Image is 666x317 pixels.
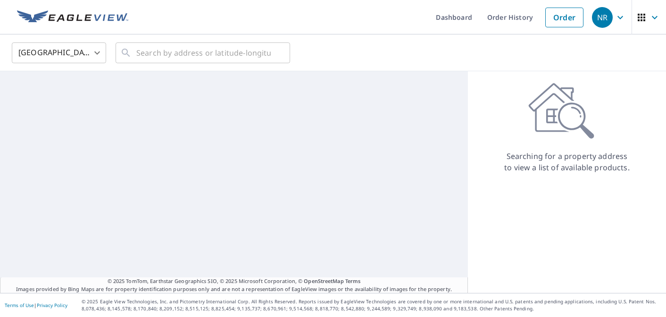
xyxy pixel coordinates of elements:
div: [GEOGRAPHIC_DATA] [12,40,106,66]
p: Searching for a property address to view a list of available products. [504,150,630,173]
span: © 2025 TomTom, Earthstar Geographics SIO, © 2025 Microsoft Corporation, © [108,277,361,285]
img: EV Logo [17,10,128,25]
input: Search by address or latitude-longitude [136,40,271,66]
p: | [5,302,67,308]
div: NR [592,7,613,28]
a: Terms of Use [5,302,34,309]
a: Privacy Policy [37,302,67,309]
a: Terms [345,277,361,284]
p: © 2025 Eagle View Technologies, Inc. and Pictometry International Corp. All Rights Reserved. Repo... [82,298,661,312]
a: OpenStreetMap [304,277,343,284]
a: Order [545,8,583,27]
